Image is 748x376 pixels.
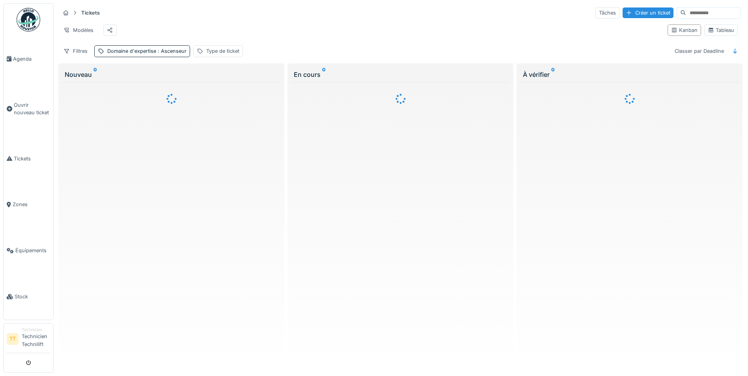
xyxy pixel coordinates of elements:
a: Agenda [4,36,53,82]
div: Tableau [708,26,734,34]
span: Ouvrir nouveau ticket [14,101,50,116]
a: Zones [4,182,53,228]
sup: 0 [551,70,555,79]
sup: 0 [93,70,97,79]
a: Tickets [4,136,53,182]
span: Zones [13,201,50,208]
div: À vérifier [523,70,736,79]
li: TT [7,333,19,345]
div: Classer par Deadline [671,45,727,57]
sup: 0 [322,70,326,79]
li: Technicien Technilift [22,327,50,351]
div: Kanban [671,26,698,34]
img: Badge_color-CXgf-gQk.svg [17,8,40,32]
a: TT TechnicienTechnicien Technilift [7,327,50,353]
a: Équipements [4,227,53,274]
a: Stock [4,274,53,320]
span: : Ascenseur [156,48,187,54]
div: Tâches [595,7,619,19]
div: Technicien [22,327,50,333]
div: Domaine d'expertise [107,47,187,55]
div: Nouveau [65,70,278,79]
div: En cours [294,70,507,79]
span: Tickets [14,155,50,162]
span: Stock [15,293,50,300]
div: Filtres [60,45,91,57]
span: Équipements [15,247,50,254]
div: Modèles [60,24,97,36]
a: Ouvrir nouveau ticket [4,82,53,136]
span: Agenda [13,55,50,63]
div: Créer un ticket [623,7,673,18]
strong: Tickets [78,9,103,17]
div: Type de ticket [206,47,239,55]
